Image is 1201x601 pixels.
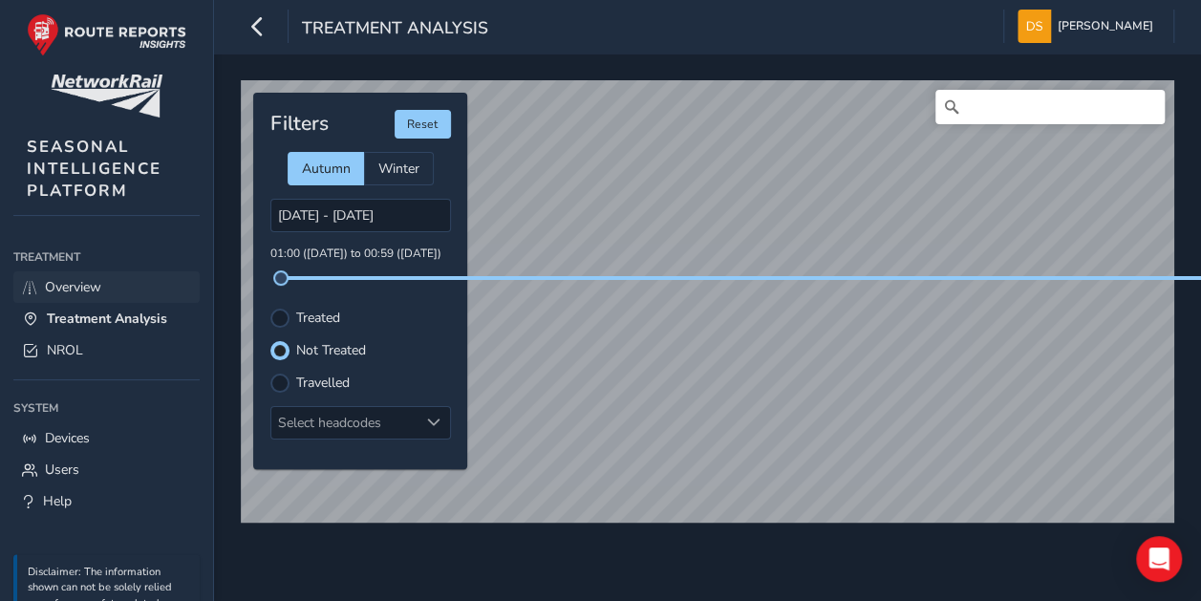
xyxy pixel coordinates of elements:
[45,429,90,447] span: Devices
[45,278,101,296] span: Overview
[13,243,200,271] div: Treatment
[13,422,200,454] a: Devices
[1058,10,1153,43] span: [PERSON_NAME]
[288,152,364,185] div: Autumn
[13,334,200,366] a: NROL
[13,454,200,485] a: Users
[395,110,451,139] button: Reset
[364,152,434,185] div: Winter
[296,344,366,357] label: Not Treated
[47,341,83,359] span: NROL
[296,376,350,390] label: Travelled
[13,271,200,303] a: Overview
[296,311,340,325] label: Treated
[1018,10,1160,43] button: [PERSON_NAME]
[241,80,1174,537] canvas: Map
[270,112,329,136] h4: Filters
[13,394,200,422] div: System
[270,246,451,263] p: 01:00 ([DATE]) to 00:59 ([DATE])
[302,160,351,178] span: Autumn
[51,75,162,118] img: customer logo
[378,160,419,178] span: Winter
[47,310,167,328] span: Treatment Analysis
[13,303,200,334] a: Treatment Analysis
[1136,536,1182,582] div: Open Intercom Messenger
[45,461,79,479] span: Users
[27,13,186,56] img: rr logo
[271,407,418,439] div: Select headcodes
[43,492,72,510] span: Help
[935,90,1165,124] input: Search
[1018,10,1051,43] img: diamond-layout
[13,485,200,517] a: Help
[302,16,488,43] span: Treatment Analysis
[27,136,161,202] span: SEASONAL INTELLIGENCE PLATFORM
